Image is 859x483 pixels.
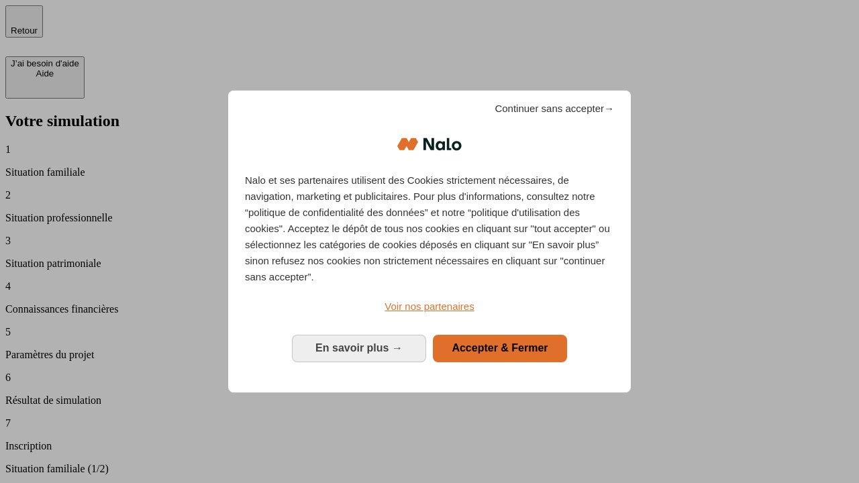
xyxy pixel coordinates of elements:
a: Voir nos partenaires [245,299,614,315]
img: Logo [397,124,462,164]
button: En savoir plus: Configurer vos consentements [292,335,426,362]
p: Nalo et ses partenaires utilisent des Cookies strictement nécessaires, de navigation, marketing e... [245,172,614,285]
span: Accepter & Fermer [452,342,548,354]
button: Accepter & Fermer: Accepter notre traitement des données et fermer [433,335,567,362]
span: Continuer sans accepter→ [495,101,614,117]
span: Voir nos partenaires [385,301,474,312]
span: En savoir plus → [315,342,403,354]
div: Bienvenue chez Nalo Gestion du consentement [228,91,631,392]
